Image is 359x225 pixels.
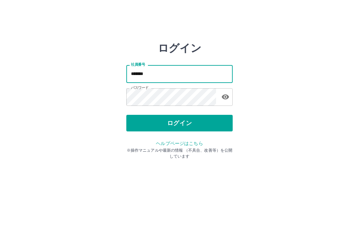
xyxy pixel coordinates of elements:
[126,115,233,131] button: ログイン
[131,85,149,90] label: パスワード
[131,62,145,67] label: 社員番号
[126,147,233,159] p: ※操作マニュアルや最新の情報 （不具合、改善等）を公開しています
[156,141,203,146] a: ヘルプページはこちら
[158,42,201,54] h2: ログイン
